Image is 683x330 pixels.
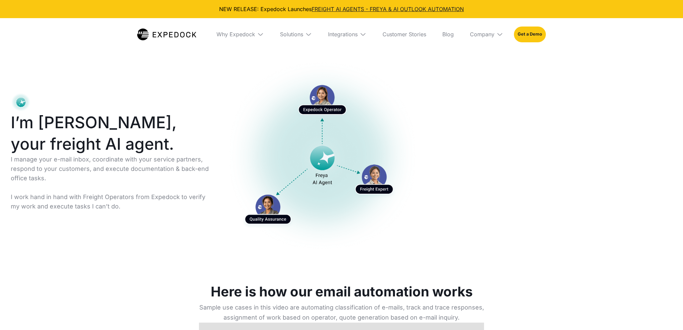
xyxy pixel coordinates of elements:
[280,31,303,38] div: Solutions
[11,155,214,211] p: I manage your e-mail inbox, coordinate with your service partners, respond to your customers, and...
[470,31,494,38] div: Company
[211,284,473,300] h1: Here is how our email automation works
[5,5,678,13] div: NEW RELEASE: Expedock Launches
[328,31,358,38] div: Integrations
[437,18,459,50] a: Blog
[216,31,255,38] div: Why Expedock
[377,18,432,50] a: Customer Stories
[199,302,484,323] p: Sample use cases in this video are automating classification of e-mails, track and trace response...
[312,6,464,12] a: FREIGHT AI AGENTS - FREYA & AI OUTLOOK AUTOMATION
[514,27,546,42] a: Get a Demo
[11,112,214,155] h1: I’m [PERSON_NAME], your freight AI agent.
